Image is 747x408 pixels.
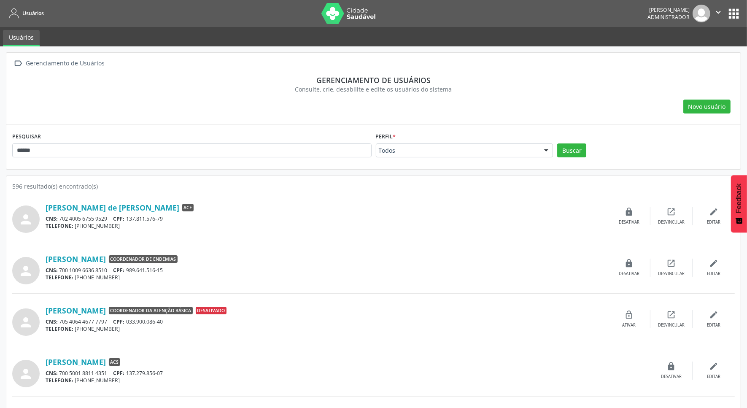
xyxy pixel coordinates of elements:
[46,203,179,212] a: [PERSON_NAME] de [PERSON_NAME]
[647,14,690,21] span: Administrador
[710,5,726,22] button: 
[12,182,735,191] div: 596 resultado(s) encontrado(s)
[109,358,120,366] span: ACS
[182,204,194,211] span: ACE
[709,207,718,216] i: edit
[661,374,682,380] div: Desativar
[735,184,743,213] span: Feedback
[46,377,650,384] div: [PHONE_NUMBER]
[22,10,44,17] span: Usuários
[113,318,125,325] span: CPF:
[6,6,44,20] a: Usuários
[46,318,608,325] div: 705 4064 4677 7797 033.900.086-40
[109,307,193,314] span: Coordenador da Atenção Básica
[683,100,731,114] button: Novo usuário
[667,259,676,268] i: open_in_new
[3,30,40,46] a: Usuários
[12,57,24,70] i: 
[707,374,720,380] div: Editar
[667,207,676,216] i: open_in_new
[376,130,396,143] label: Perfil
[693,5,710,22] img: img
[709,310,718,319] i: edit
[707,271,720,277] div: Editar
[19,315,34,330] i: person
[709,362,718,371] i: edit
[113,267,125,274] span: CPF:
[46,222,608,230] div: [PHONE_NUMBER]
[109,255,178,263] span: Coordenador de Endemias
[12,130,41,143] label: PESQUISAR
[46,370,650,377] div: 700 5001 8811 4351 137.279.856-07
[46,318,58,325] span: CNS:
[379,146,536,155] span: Todos
[658,322,685,328] div: Desvincular
[46,215,58,222] span: CNS:
[625,310,634,319] i: lock_open
[707,322,720,328] div: Editar
[19,263,34,278] i: person
[658,219,685,225] div: Desvincular
[46,215,608,222] div: 702 4005 6755 9529 137.811.576-79
[619,271,639,277] div: Desativar
[46,357,106,367] a: [PERSON_NAME]
[19,366,34,381] i: person
[709,259,718,268] i: edit
[625,207,634,216] i: lock
[726,6,741,21] button: apps
[113,215,125,222] span: CPF:
[18,76,729,85] div: Gerenciamento de usuários
[46,274,73,281] span: TELEFONE:
[46,325,73,332] span: TELEFONE:
[623,322,636,328] div: Ativar
[46,254,106,264] a: [PERSON_NAME]
[46,325,608,332] div: [PHONE_NUMBER]
[46,267,58,274] span: CNS:
[18,85,729,94] div: Consulte, crie, desabilite e edite os usuários do sistema
[619,219,639,225] div: Desativar
[46,222,73,230] span: TELEFONE:
[46,274,608,281] div: [PHONE_NUMBER]
[12,57,106,70] a:  Gerenciamento de Usuários
[707,219,720,225] div: Editar
[658,271,685,277] div: Desvincular
[46,267,608,274] div: 700 1009 6636 8510 989.641.516-15
[19,212,34,227] i: person
[731,175,747,232] button: Feedback - Mostrar pesquisa
[46,377,73,384] span: TELEFONE:
[688,102,726,111] span: Novo usuário
[557,143,586,158] button: Buscar
[667,362,676,371] i: lock
[647,6,690,14] div: [PERSON_NAME]
[667,310,676,319] i: open_in_new
[46,306,106,315] a: [PERSON_NAME]
[113,370,125,377] span: CPF:
[625,259,634,268] i: lock
[714,8,723,17] i: 
[46,370,58,377] span: CNS:
[24,57,106,70] div: Gerenciamento de Usuários
[196,307,227,314] span: Desativado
